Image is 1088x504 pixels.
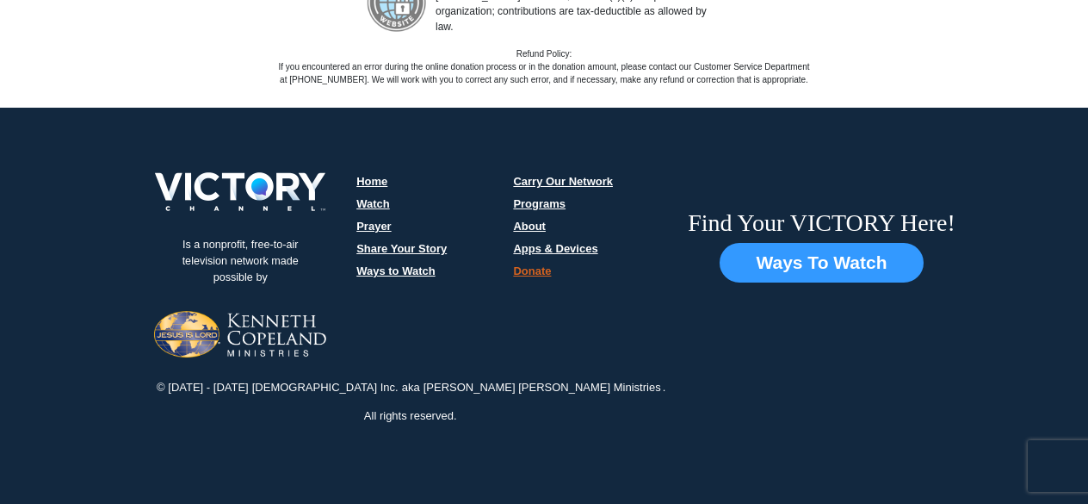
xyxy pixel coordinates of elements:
a: Donate [513,264,551,277]
a: Programs [513,197,566,210]
a: Home [356,175,387,188]
a: Carry Our Network [513,175,613,188]
p: All rights reserved. [362,408,459,425]
a: Share Your Story [356,242,447,255]
img: Jesus-is-Lord-logo.png [154,311,326,358]
p: Refund Policy: If you encountered an error during the online donation process or in the donation ... [277,47,811,86]
a: Watch [356,197,390,210]
p: [PERSON_NAME] [PERSON_NAME] Ministries [422,379,663,396]
a: Prayer [356,220,391,233]
a: Ways to Watch [356,264,436,277]
p: Is a nonprofit, free-to-air television network made possible by [154,224,326,299]
h6: Find Your VICTORY Here! [688,208,955,238]
button: Ways To Watch [720,243,923,283]
img: victory-logo.png [133,172,348,211]
a: Apps & Devices [513,242,597,255]
p: aka [400,379,422,396]
a: About [513,220,546,233]
p: [DEMOGRAPHIC_DATA] Inc. [250,379,400,396]
p: © [DATE] - [DATE] [155,379,250,396]
div: . [133,366,688,450]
